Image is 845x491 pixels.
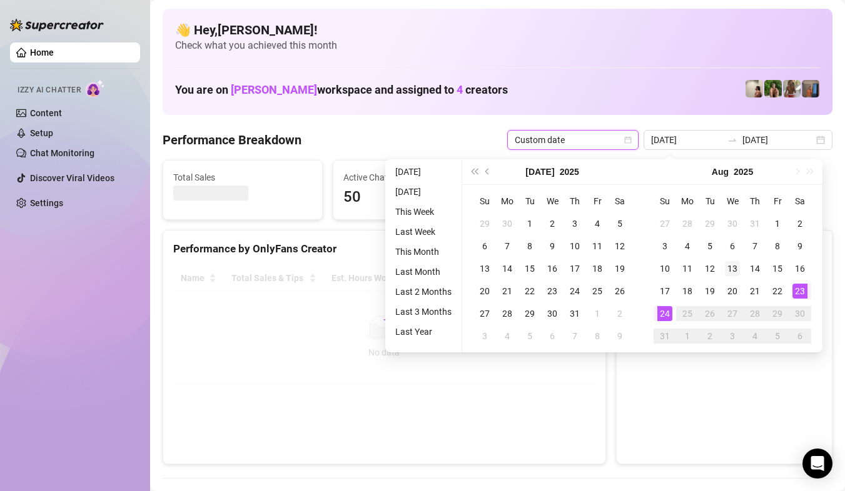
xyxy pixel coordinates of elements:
div: 19 [702,284,717,299]
td: 2025-07-04 [586,212,609,235]
div: 22 [770,284,785,299]
td: 2025-08-10 [654,257,676,280]
td: 2025-08-06 [721,235,744,257]
div: 21 [500,284,515,299]
td: 2025-08-03 [654,235,676,257]
img: logo-BBDzfeDw.svg [10,19,104,31]
td: 2025-07-24 [564,280,586,302]
div: 1 [770,216,785,231]
div: 25 [680,306,695,321]
div: 20 [725,284,740,299]
td: 2025-07-02 [541,212,564,235]
div: 20 [477,284,492,299]
div: 26 [612,284,627,299]
th: We [541,190,564,212]
td: 2025-06-30 [496,212,519,235]
div: 30 [545,306,560,321]
div: 8 [522,239,537,254]
a: Content [30,108,62,118]
td: 2025-08-26 [699,302,721,325]
td: 2025-08-19 [699,280,721,302]
li: Last 3 Months [390,304,457,319]
div: 2 [612,306,627,321]
th: Su [473,190,496,212]
th: We [721,190,744,212]
td: 2025-07-23 [541,280,564,302]
li: Last 2 Months [390,284,457,299]
div: 26 [702,306,717,321]
div: 3 [657,239,672,254]
td: 2025-08-27 [721,302,744,325]
td: 2025-08-01 [766,212,789,235]
div: 8 [590,329,605,344]
div: 28 [747,306,762,321]
td: 2025-08-22 [766,280,789,302]
input: Start date [651,133,722,147]
th: Th [744,190,766,212]
li: Last Week [390,224,457,239]
td: 2025-08-03 [473,325,496,347]
td: 2025-08-05 [699,235,721,257]
td: 2025-06-29 [473,212,496,235]
li: [DATE] [390,164,457,179]
div: 22 [522,284,537,299]
div: 6 [545,329,560,344]
td: 2025-07-30 [541,302,564,325]
td: 2025-08-02 [789,212,811,235]
td: 2025-07-16 [541,257,564,280]
a: Home [30,47,54,57]
button: Choose a month [712,159,729,184]
div: 15 [770,261,785,276]
div: 9 [545,239,560,254]
div: 15 [522,261,537,276]
th: Sa [789,190,811,212]
td: 2025-07-19 [609,257,631,280]
td: 2025-07-31 [744,212,766,235]
div: 30 [500,216,515,231]
div: 17 [657,284,672,299]
th: Sa [609,190,631,212]
div: 1 [522,216,537,231]
td: 2025-08-15 [766,257,789,280]
td: 2025-09-04 [744,325,766,347]
td: 2025-08-18 [676,280,699,302]
div: 11 [590,239,605,254]
td: 2025-07-26 [609,280,631,302]
td: 2025-07-13 [473,257,496,280]
td: 2025-07-27 [473,302,496,325]
div: Performance by OnlyFans Creator [173,241,595,257]
div: 12 [612,239,627,254]
div: 21 [747,284,762,299]
a: Settings [30,198,63,208]
span: Izzy AI Chatter [18,84,81,96]
th: Th [564,190,586,212]
div: 18 [680,284,695,299]
div: 8 [770,239,785,254]
th: Mo [676,190,699,212]
div: 23 [545,284,560,299]
td: 2025-08-25 [676,302,699,325]
div: 2 [702,329,717,344]
td: 2025-07-05 [609,212,631,235]
div: 17 [567,261,582,276]
td: 2025-07-21 [496,280,519,302]
span: loading [377,319,391,332]
button: Previous month (PageUp) [481,159,495,184]
div: 4 [590,216,605,231]
div: 18 [590,261,605,276]
td: 2025-07-20 [473,280,496,302]
input: End date [742,133,814,147]
h1: You are on workspace and assigned to creators [175,83,508,97]
td: 2025-07-17 [564,257,586,280]
div: 7 [567,329,582,344]
div: 14 [500,261,515,276]
div: 27 [657,216,672,231]
span: 4 [457,83,463,96]
span: calendar [624,136,632,144]
img: Nathaniel [783,80,801,97]
td: 2025-07-12 [609,235,631,257]
td: 2025-08-07 [744,235,766,257]
div: 10 [567,239,582,254]
div: 13 [725,261,740,276]
div: 5 [612,216,627,231]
